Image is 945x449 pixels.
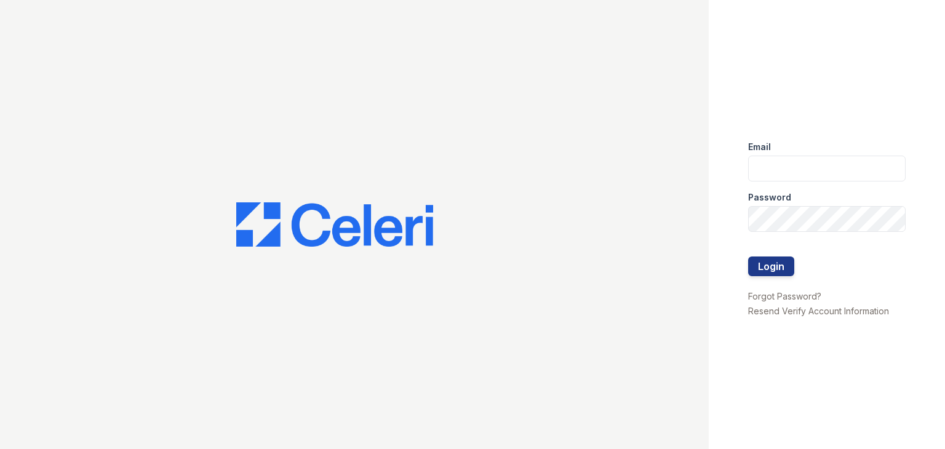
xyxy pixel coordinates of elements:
button: Login [748,256,794,276]
label: Email [748,141,771,153]
a: Resend Verify Account Information [748,306,889,316]
img: CE_Logo_Blue-a8612792a0a2168367f1c8372b55b34899dd931a85d93a1a3d3e32e68fde9ad4.png [236,202,433,247]
label: Password [748,191,791,204]
a: Forgot Password? [748,291,821,301]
